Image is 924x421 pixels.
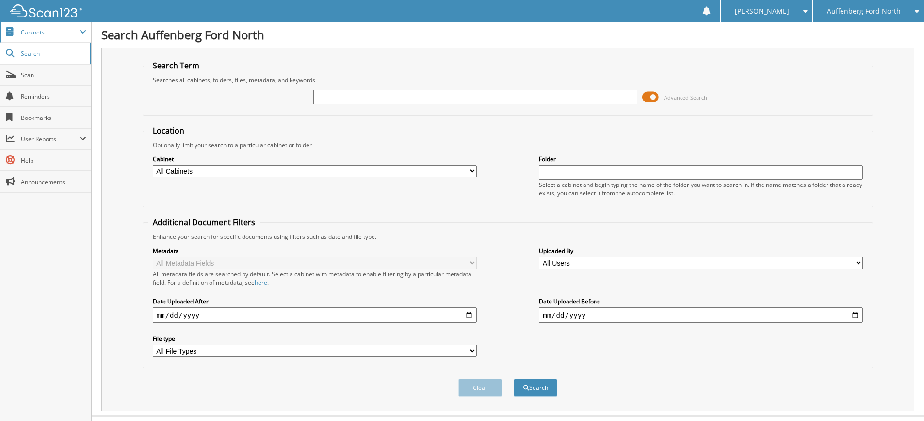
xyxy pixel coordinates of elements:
input: end [539,307,863,323]
label: Date Uploaded Before [539,297,863,305]
legend: Location [148,125,189,136]
a: here [255,278,267,286]
img: scan123-logo-white.svg [10,4,82,17]
label: Metadata [153,247,477,255]
label: Date Uploaded After [153,297,477,305]
span: Cabinets [21,28,80,36]
span: Help [21,156,86,165]
label: File type [153,335,477,343]
div: Enhance your search for specific documents using filters such as date and file type. [148,233,868,241]
span: Search [21,50,85,58]
label: Folder [539,155,863,163]
span: Announcements [21,178,86,186]
button: Search [514,379,557,397]
span: Reminders [21,92,86,101]
button: Clear [458,379,502,397]
input: start [153,307,477,323]
div: Select a cabinet and begin typing the name of the folder you want to search in. If the name match... [539,181,863,197]
span: Auffenberg Ford North [827,8,901,14]
span: User Reports [21,135,80,143]
legend: Search Term [148,60,204,71]
div: All metadata fields are searched by default. Select a cabinet with metadata to enable filtering b... [153,270,477,286]
span: Scan [21,71,86,79]
legend: Additional Document Filters [148,217,260,228]
label: Uploaded By [539,247,863,255]
label: Cabinet [153,155,477,163]
span: Bookmarks [21,114,86,122]
h1: Search Auffenberg Ford North [101,27,914,43]
iframe: Chat Widget [875,374,924,421]
div: Searches all cabinets, folders, files, metadata, and keywords [148,76,868,84]
span: [PERSON_NAME] [735,8,789,14]
span: Advanced Search [664,94,707,101]
div: Optionally limit your search to a particular cabinet or folder [148,141,868,149]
